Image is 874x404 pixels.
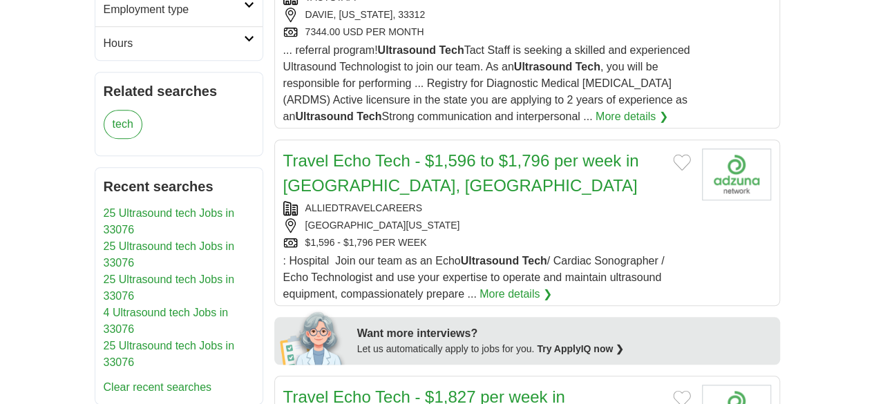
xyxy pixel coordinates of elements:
h2: Related searches [104,81,254,102]
a: More details ❯ [479,286,552,302]
a: 25 Ultrasound tech Jobs in 33076 [104,240,234,269]
div: ALLIEDTRAVELCAREERS [283,201,691,215]
strong: Ultrasound [461,255,519,267]
img: apply-iq-scientist.png [280,309,347,365]
div: Let us automatically apply to jobs for you. [357,342,772,356]
div: DAVIE, [US_STATE], 33312 [283,8,691,22]
strong: Tech [576,61,600,73]
span: ... referral program! Tact Staff is seeking a skilled and experienced Ultrasound Technologist to ... [283,44,690,122]
strong: Ultrasound [377,44,435,56]
a: 25 Ultrasound tech Jobs in 33076 [104,273,234,302]
a: tech [104,110,142,139]
div: Want more interviews? [357,325,772,342]
a: More details ❯ [596,108,668,125]
h2: Employment type [104,1,244,18]
h2: Recent searches [104,176,254,197]
a: Clear recent searches [104,381,212,393]
strong: Tech [357,110,381,122]
a: Try ApplyIQ now ❯ [537,343,624,354]
h2: Hours [104,35,244,52]
div: [GEOGRAPHIC_DATA][US_STATE] [283,218,691,233]
a: 25 Ultrasound tech Jobs in 33076 [104,340,234,368]
strong: Ultrasound [295,110,353,122]
span: : Hospital ﻿ Join our team as an Echo / Cardiac Sonographer / Echo Technologist and use your expe... [283,255,665,300]
strong: Tech [439,44,464,56]
img: Company logo [702,148,771,200]
div: 7344.00 USD PER MONTH [283,25,691,39]
strong: Ultrasound [514,61,572,73]
strong: Tech [522,255,547,267]
a: 4 Ultrasound tech Jobs in 33076 [104,307,229,335]
button: Add to favorite jobs [673,154,691,171]
a: Travel Echo Tech - $1,596 to $1,796 per week in [GEOGRAPHIC_DATA], [GEOGRAPHIC_DATA] [283,151,639,195]
a: Hours [95,26,263,60]
div: $1,596 - $1,796 PER WEEK [283,235,691,250]
a: 25 Ultrasound tech Jobs in 33076 [104,207,234,235]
